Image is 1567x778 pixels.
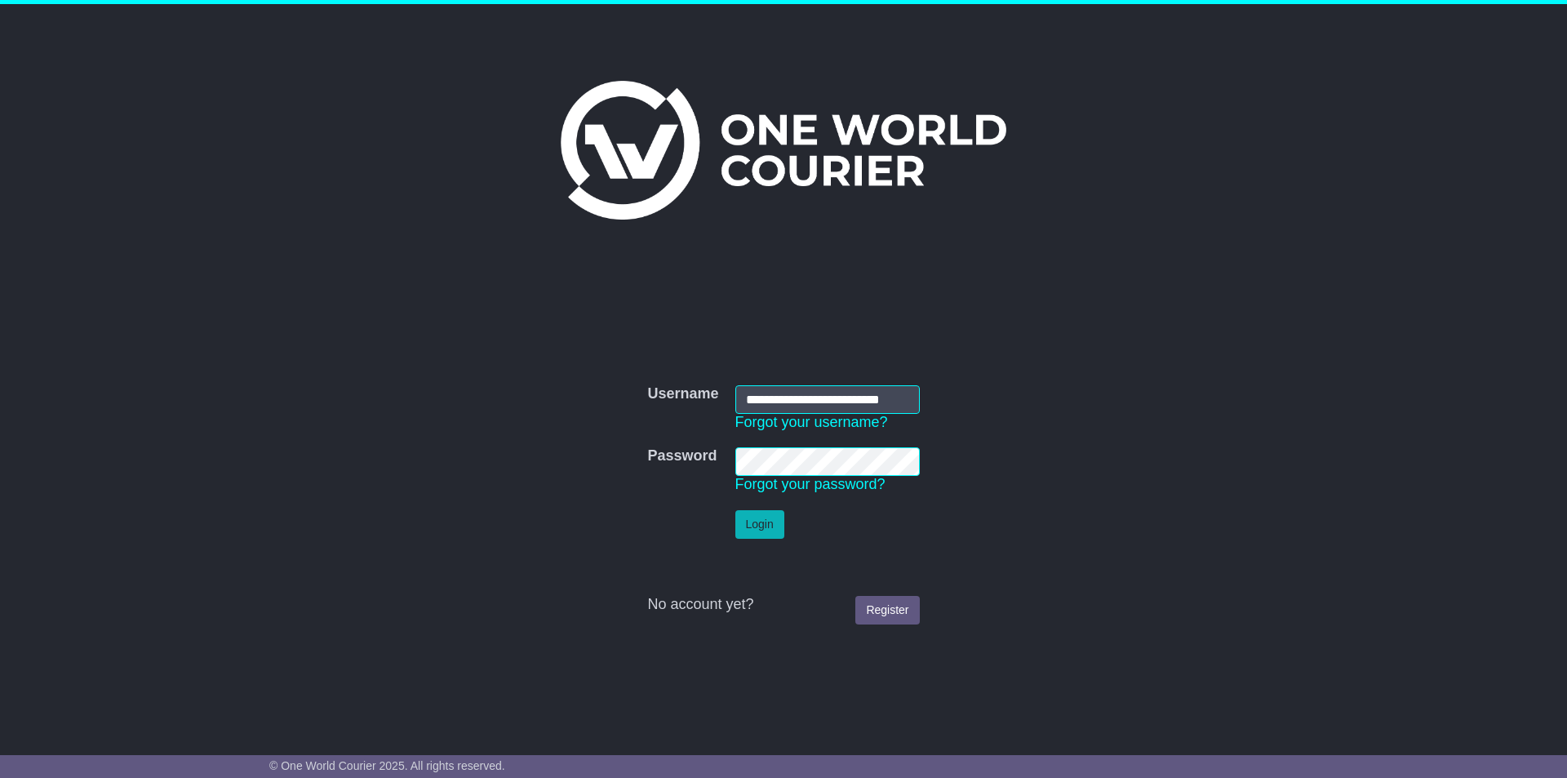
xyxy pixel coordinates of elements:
a: Register [855,596,919,625]
img: One World [561,81,1006,220]
button: Login [735,510,784,539]
label: Username [647,385,718,403]
a: Forgot your username? [735,414,888,430]
div: No account yet? [647,596,919,614]
label: Password [647,447,717,465]
a: Forgot your password? [735,476,886,492]
span: © One World Courier 2025. All rights reserved. [269,759,505,772]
